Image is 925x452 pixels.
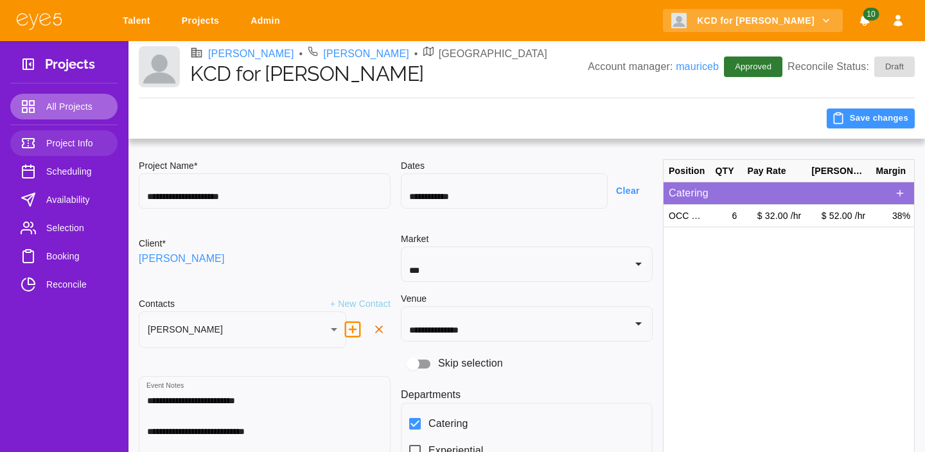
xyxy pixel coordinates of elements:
[630,315,647,333] button: Open
[46,248,107,264] span: Booking
[710,205,742,227] div: 6
[242,9,293,33] a: Admin
[663,9,843,33] button: KCD for [PERSON_NAME]
[46,277,107,292] span: Reconcile
[10,187,118,213] a: Availability
[330,297,391,311] p: + New Contact
[664,205,710,227] div: OCC Model Caterer
[890,183,910,204] div: outlined button group
[173,9,232,33] a: Projects
[806,205,870,227] div: $ 52.00 /hr
[323,46,409,62] a: [PERSON_NAME]
[676,61,719,72] a: mauriceb
[870,205,915,227] div: 38%
[608,179,653,203] button: Clear
[139,159,391,173] h6: Project Name*
[146,381,184,390] label: Event Notes
[401,387,653,403] h6: Departments
[46,220,107,236] span: Selection
[669,186,890,201] p: Catering
[742,160,806,182] div: Pay Rate
[10,94,118,119] a: All Projects
[827,109,915,128] button: Save changes
[46,135,107,151] span: Project Info
[401,352,653,376] div: Skip selection
[10,215,118,241] a: Selection
[742,205,806,227] div: $ 32.00 /hr
[208,46,294,62] a: [PERSON_NAME]
[401,292,427,306] h6: Venue
[890,183,910,204] button: Add Position
[139,297,175,311] h6: Contacts
[588,59,719,74] p: Account manager:
[367,318,391,341] button: delete
[414,46,418,62] li: •
[401,232,653,247] h6: Market
[439,46,547,62] p: [GEOGRAPHIC_DATA]
[727,60,779,73] span: Approved
[46,99,107,114] span: All Projects
[10,159,118,184] a: Scheduling
[630,255,647,273] button: Open
[10,243,118,269] a: Booking
[190,62,588,86] h1: KCD for [PERSON_NAME]
[853,9,876,33] button: Notifications
[877,60,912,73] span: Draft
[10,130,118,156] a: Project Info
[114,9,163,33] a: Talent
[401,159,653,173] h6: Dates
[671,13,687,28] img: Client logo
[139,251,225,266] a: [PERSON_NAME]
[46,192,107,207] span: Availability
[139,237,166,251] h6: Client*
[664,160,710,182] div: Position
[788,56,915,77] p: Reconcile Status:
[863,8,879,21] span: 10
[45,56,95,76] h3: Projects
[10,272,118,297] a: Reconcile
[299,46,303,62] li: •
[46,164,107,179] span: Scheduling
[338,315,367,344] button: delete
[870,160,915,182] div: Margin
[139,311,346,348] div: [PERSON_NAME]
[806,160,870,182] div: [PERSON_NAME]
[139,46,180,87] img: Client logo
[710,160,742,182] div: QTY
[428,416,468,431] span: Catering
[15,12,63,30] img: eye5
